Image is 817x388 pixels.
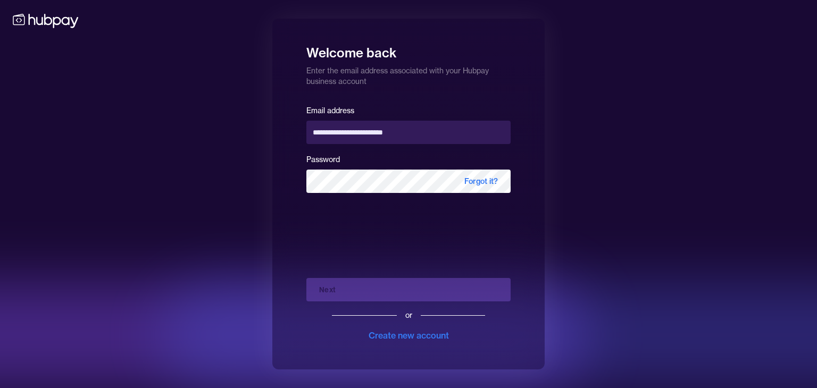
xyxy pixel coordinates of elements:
span: Forgot it? [452,170,511,193]
h1: Welcome back [306,38,511,61]
label: Password [306,155,340,164]
div: Create new account [369,329,449,342]
div: or [405,310,412,320]
p: Enter the email address associated with your Hubpay business account [306,61,511,87]
label: Email address [306,106,354,115]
